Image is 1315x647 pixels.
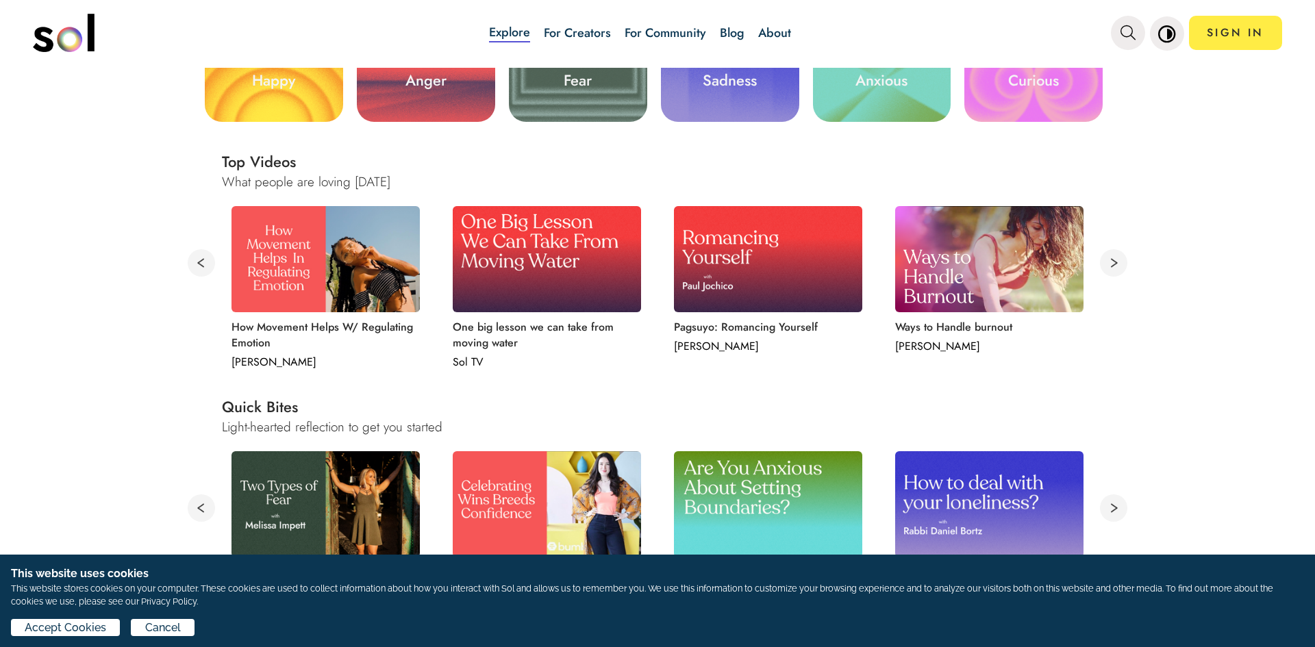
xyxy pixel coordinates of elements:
[895,338,1080,354] p: [PERSON_NAME]
[231,354,416,370] p: [PERSON_NAME]
[895,451,1084,557] img: How to deal with your loneliness?
[145,620,181,636] span: Cancel
[720,24,744,42] a: Blog
[231,319,416,351] p: How Movement Helps W/ Regulating Emotion
[231,206,421,312] img: How Movement Helps W/ Regulating Emotion
[131,619,194,636] button: Cancel
[222,173,1127,191] h3: What people are loving [DATE]
[453,354,638,370] p: Sol TV
[11,582,1304,608] p: This website stores cookies on your computer. These cookies are used to collect information about...
[758,24,791,42] a: About
[453,319,638,351] p: One big lesson we can take from moving water
[964,40,1103,122] a: Curious
[231,451,421,557] img: Two Types of Fear
[11,566,1304,582] h1: This website uses cookies
[222,151,1127,173] h2: Top Videos
[11,619,120,636] button: Accept Cookies
[25,620,106,636] span: Accept Cookies
[895,319,1080,335] p: Ways to Handle burnout
[895,206,1084,312] img: Ways to Handle burnout
[357,40,495,122] a: Anger
[674,338,859,354] p: [PERSON_NAME]
[222,396,1127,418] h2: Quick Bites
[674,206,863,312] img: Pagsuyo: Romancing Yourself
[205,40,343,122] a: Happy
[453,206,642,312] img: One big lesson we can take from moving water
[674,319,859,335] p: Pagsuyo: Romancing Yourself
[674,451,863,557] img: Are You Anxious About Setting Boundaries?
[1189,16,1282,50] a: SIGN IN
[813,40,951,122] a: Anxious
[33,14,95,52] img: logo
[661,40,799,122] a: Sadness
[33,9,1282,57] nav: main navigation
[625,24,706,42] a: For Community
[489,23,530,42] a: Explore
[509,40,647,122] a: Fear
[453,451,642,557] img: Celebrating Wins Breeds Confidence
[544,24,611,42] a: For Creators
[222,418,1127,436] h3: Light-hearted reflection to get you started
